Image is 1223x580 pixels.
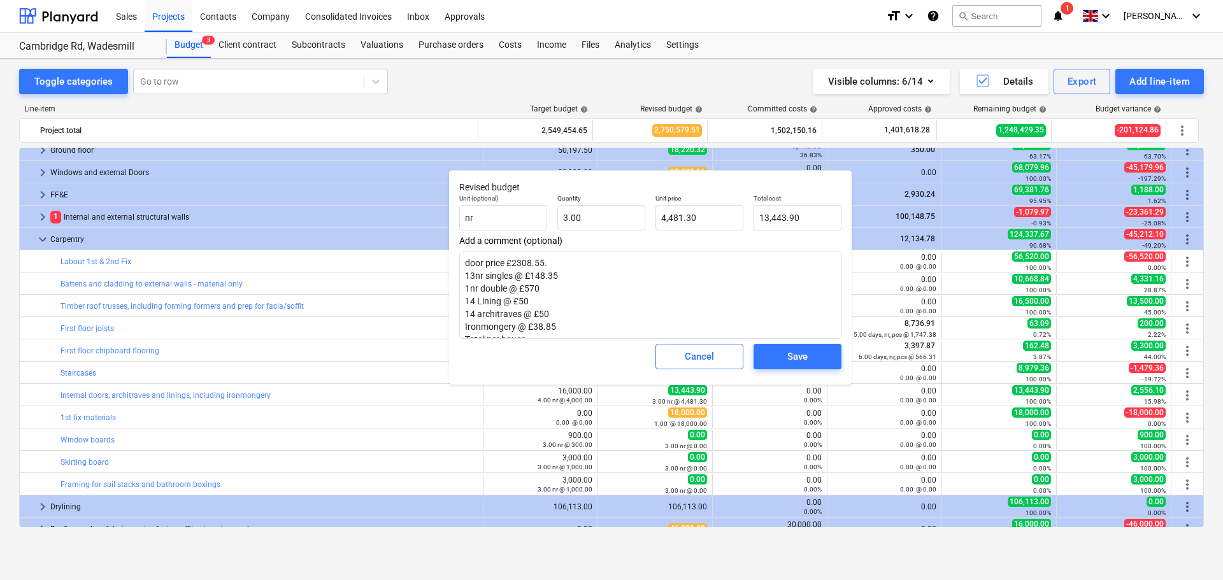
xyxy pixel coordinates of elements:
[35,499,50,514] span: keyboard_arrow_right
[659,32,706,58] a: Settings
[1144,153,1166,160] small: 63.70%
[411,32,491,58] div: Purchase orders
[1148,509,1166,516] small: 0.00%
[754,194,841,205] p: Total cost
[538,463,592,470] small: 3.00 nr @ 1,000.00
[1127,296,1166,306] span: 13,500.00
[1012,407,1051,418] span: 18,000.00
[19,40,152,53] div: Cambridge Rd, Wadesmill
[1124,519,1166,529] span: -46,000.00
[654,420,707,427] small: 1.00 @ 18,000.00
[1052,8,1064,24] i: notifications
[538,476,592,493] div: 3,000.00
[50,207,478,227] div: Internal and external structural walls
[578,106,588,113] span: help
[61,257,131,266] a: Labour 1st & 2nd Fix
[804,508,822,515] small: 0.00%
[556,419,592,426] small: 0.00 @ 0.00
[459,194,547,205] p: Unit (optional)
[35,521,50,537] span: keyboard_arrow_right
[900,441,936,448] small: 0.00 @ 0.00
[211,32,284,58] a: Client contract
[996,124,1046,136] span: 1,248,429.35
[1033,465,1051,472] small: 0.00%
[491,32,529,58] a: Costs
[833,453,936,471] div: 0.00
[50,229,478,250] div: Carpentry
[1138,175,1166,182] small: -197.29%
[167,32,211,58] a: Budget3
[1180,209,1195,225] span: More actions
[652,398,707,405] small: 3.00 nr @ 4,481.30
[167,32,211,58] div: Budget
[1131,474,1166,485] span: 3,000.00
[1017,363,1051,373] span: 8,979.36
[688,474,707,485] span: 0.00
[800,152,822,159] small: 36.83%
[813,69,950,94] button: Visible columns:6/14
[61,480,220,489] a: Framing for soil stacks and bathroom boxings
[1148,264,1166,271] small: 0.00%
[1014,207,1051,217] span: -1,079.97
[1096,104,1161,113] div: Budget variance
[459,251,841,339] textarea: door price £2308.55. 13nr singles @ £148.35 1nr double @ £570 14 Lining @ £50 14 architraves @ £5...
[1180,232,1195,247] span: More actions
[833,364,936,382] div: 0.00
[804,463,822,470] small: 0.00%
[1180,143,1195,158] span: More actions
[1115,69,1204,94] button: Add line-item
[1026,309,1051,316] small: 100.00%
[900,285,936,292] small: 0.00 @ 0.00
[1026,286,1051,294] small: 100.00%
[804,397,822,404] small: 0.00%
[804,486,822,493] small: 0.00%
[1012,519,1051,529] span: 16,000.00
[718,164,822,181] div: 0.00
[1180,343,1195,358] span: More actions
[35,165,50,180] span: keyboard_arrow_right
[927,8,940,24] i: Knowledge base
[50,519,478,539] div: Roofing and roof drainage, inc facia, soffit, rainwater goods
[459,236,841,246] span: Add a comment (optional)
[883,125,931,136] span: 1,401,618.28
[655,344,743,369] button: Cancel
[61,369,96,378] a: Staircases
[61,346,159,355] a: First floor chipboard flooring
[34,73,113,90] div: Toggle categories
[50,140,478,160] div: Ground floor
[1012,274,1051,284] span: 10,668.84
[833,297,936,315] div: 0.00
[899,234,936,243] span: 12,134.78
[1029,153,1051,160] small: 63.17%
[1033,442,1051,449] small: 0.00%
[1124,162,1166,173] span: -45,179.96
[1180,388,1195,403] span: More actions
[640,104,703,113] div: Revised budget
[529,32,574,58] div: Income
[973,104,1047,113] div: Remaining budget
[50,211,61,223] span: 1
[538,453,592,471] div: 3,000.00
[1180,276,1195,292] span: More actions
[1148,420,1166,427] small: 0.00%
[1124,251,1166,262] span: -56,520.00
[900,486,936,493] small: 0.00 @ 0.00
[718,431,822,449] div: 0.00
[833,409,936,427] div: 0.00
[960,69,1048,94] button: Details
[718,476,822,493] div: 0.00
[1026,509,1051,516] small: 100.00%
[1054,69,1111,94] button: Export
[1129,363,1166,373] span: -1,479.36
[903,190,936,199] span: 2,930.24
[833,253,936,271] div: 0.00
[1138,318,1166,329] span: 200.00
[284,32,353,58] a: Subcontracts
[1124,229,1166,239] span: -45,212.10
[61,324,114,333] a: First floor joists
[894,212,936,221] span: 100,148.75
[688,430,707,440] span: 0.00
[1023,341,1051,351] span: 162.48
[607,32,659,58] div: Analytics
